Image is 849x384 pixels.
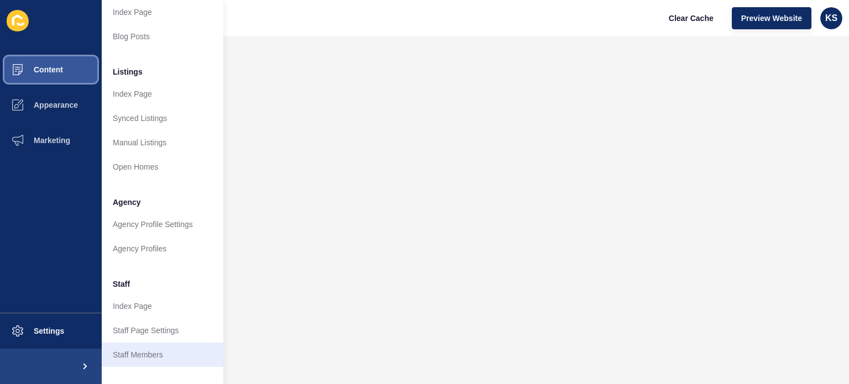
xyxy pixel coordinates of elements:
[102,343,223,367] a: Staff Members
[102,236,223,261] a: Agency Profiles
[659,7,723,29] button: Clear Cache
[669,13,714,24] span: Clear Cache
[741,13,802,24] span: Preview Website
[102,106,223,130] a: Synced Listings
[102,24,223,49] a: Blog Posts
[102,155,223,179] a: Open Homes
[102,82,223,106] a: Index Page
[102,318,223,343] a: Staff Page Settings
[102,212,223,236] a: Agency Profile Settings
[113,66,143,77] span: Listings
[102,130,223,155] a: Manual Listings
[825,13,837,24] span: KS
[102,294,223,318] a: Index Page
[113,197,141,208] span: Agency
[732,7,811,29] button: Preview Website
[113,278,130,290] span: Staff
